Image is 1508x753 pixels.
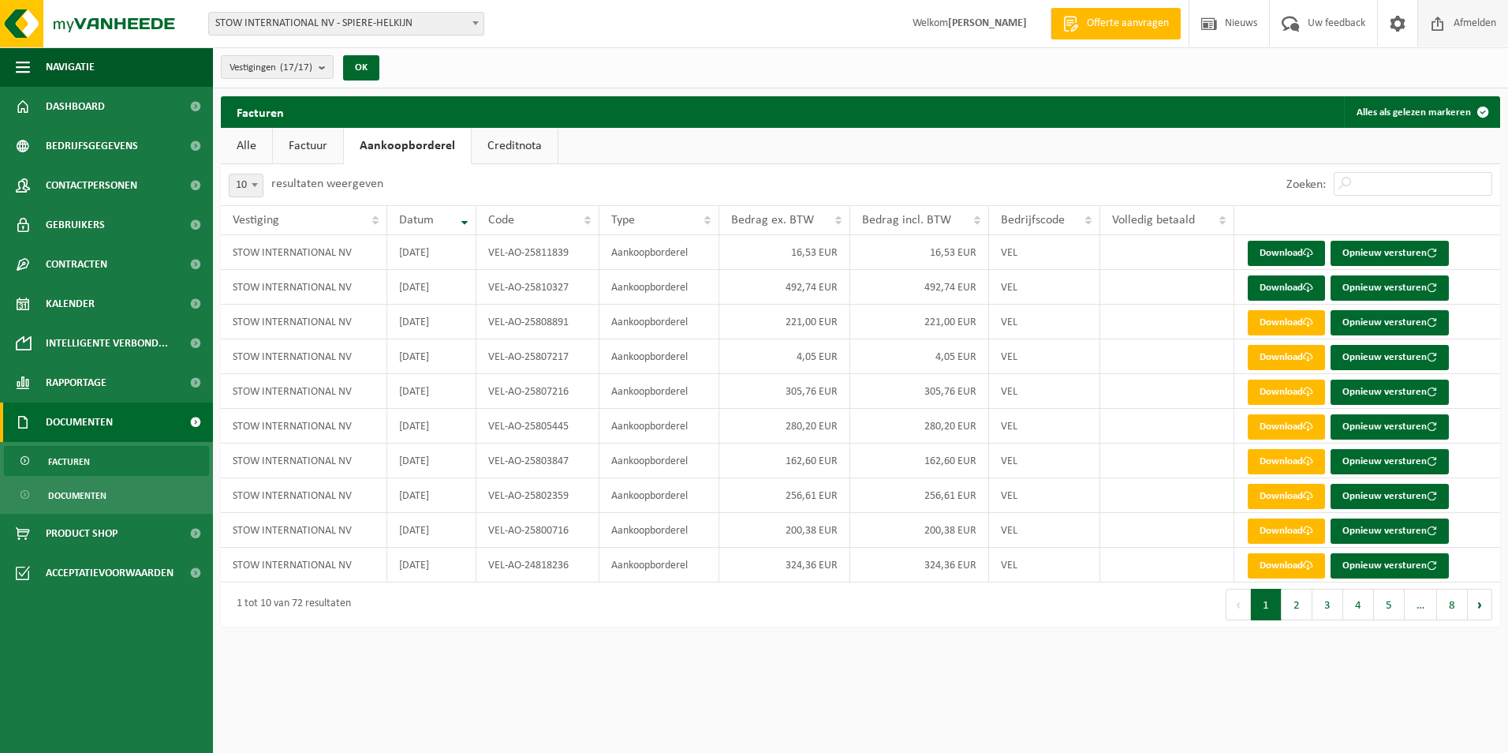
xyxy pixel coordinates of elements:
[233,214,279,227] span: Vestiging
[989,409,1101,444] td: VEL
[221,235,387,270] td: STOW INTERNATIONAL NV
[719,374,851,409] td: 305,76 EUR
[221,374,387,409] td: STOW INTERNATIONAL NV
[1051,8,1181,39] a: Offerte aanvragen
[989,478,1101,513] td: VEL
[862,214,951,227] span: Bedrag incl. BTW
[1248,380,1325,405] a: Download
[850,235,989,270] td: 16,53 EUR
[476,305,600,339] td: VEL-AO-25808891
[476,478,600,513] td: VEL-AO-25802359
[599,409,719,444] td: Aankoopborderel
[989,235,1101,270] td: VEL
[46,126,138,166] span: Bedrijfsgegevens
[1286,178,1326,191] label: Zoeken:
[221,478,387,513] td: STOW INTERNATIONAL NV
[1331,519,1449,544] button: Opnieuw versturen
[1248,519,1325,544] a: Download
[1226,589,1251,620] button: Previous
[230,174,263,197] span: 10
[221,96,300,127] h2: Facturen
[1331,241,1449,266] button: Opnieuw versturen
[719,339,851,374] td: 4,05 EUR
[850,270,989,305] td: 492,74 EUR
[1331,310,1449,335] button: Opnieuw versturen
[46,363,106,403] span: Rapportage
[221,548,387,583] td: STOW INTERNATIONAL NV
[1112,214,1195,227] span: Volledig betaald
[476,548,600,583] td: VEL-AO-24818236
[599,235,719,270] td: Aankoopborderel
[1248,484,1325,509] a: Download
[1083,16,1173,32] span: Offerte aanvragen
[46,87,105,126] span: Dashboard
[476,444,600,478] td: VEL-AO-25803847
[221,128,272,164] a: Alle
[719,409,851,444] td: 280,20 EUR
[387,444,476,478] td: [DATE]
[221,305,387,339] td: STOW INTERNATIONAL NV
[1331,380,1449,405] button: Opnieuw versturen
[387,235,476,270] td: [DATE]
[387,548,476,583] td: [DATE]
[1248,310,1325,335] a: Download
[1331,553,1449,579] button: Opnieuw versturen
[488,214,514,227] span: Code
[1248,345,1325,370] a: Download
[850,374,989,409] td: 305,76 EUR
[229,590,351,619] div: 1 tot 10 van 72 resultaten
[719,444,851,478] td: 162,60 EUR
[399,214,434,227] span: Datum
[1343,589,1374,620] button: 4
[273,128,343,164] a: Factuur
[850,339,989,374] td: 4,05 EUR
[387,374,476,409] td: [DATE]
[221,409,387,444] td: STOW INTERNATIONAL NV
[221,513,387,548] td: STOW INTERNATIONAL NV
[1248,241,1325,266] a: Download
[1248,414,1325,440] a: Download
[1248,449,1325,474] a: Download
[280,62,312,73] count: (17/17)
[719,270,851,305] td: 492,74 EUR
[989,270,1101,305] td: VEL
[599,305,719,339] td: Aankoopborderel
[599,444,719,478] td: Aankoopborderel
[476,270,600,305] td: VEL-AO-25810327
[1251,589,1282,620] button: 1
[850,548,989,583] td: 324,36 EUR
[599,548,719,583] td: Aankoopborderel
[476,409,600,444] td: VEL-AO-25805445
[209,13,483,35] span: STOW INTERNATIONAL NV - SPIERE-HELKIJN
[221,270,387,305] td: STOW INTERNATIONAL NV
[599,270,719,305] td: Aankoopborderel
[1331,275,1449,301] button: Opnieuw versturen
[46,205,105,245] span: Gebruikers
[719,548,851,583] td: 324,36 EUR
[48,481,106,511] span: Documenten
[599,513,719,548] td: Aankoopborderel
[476,374,600,409] td: VEL-AO-25807216
[1248,553,1325,579] a: Download
[46,245,107,284] span: Contracten
[343,55,379,81] button: OK
[1331,414,1449,440] button: Opnieuw versturen
[989,444,1101,478] td: VEL
[271,178,383,190] label: resultaten weergeven
[599,478,719,513] td: Aankoopborderel
[1468,589,1492,620] button: Next
[850,409,989,444] td: 280,20 EUR
[46,284,95,324] span: Kalender
[850,478,989,513] td: 256,61 EUR
[472,128,558,164] a: Creditnota
[4,446,209,476] a: Facturen
[1282,589,1312,620] button: 2
[46,553,174,593] span: Acceptatievoorwaarden
[719,478,851,513] td: 256,61 EUR
[476,339,600,374] td: VEL-AO-25807217
[989,339,1101,374] td: VEL
[221,444,387,478] td: STOW INTERNATIONAL NV
[476,235,600,270] td: VEL-AO-25811839
[599,339,719,374] td: Aankoopborderel
[46,47,95,87] span: Navigatie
